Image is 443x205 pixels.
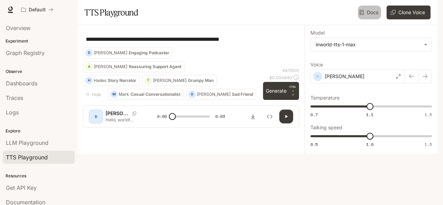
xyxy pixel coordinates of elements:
[94,65,127,69] p: [PERSON_NAME]
[18,3,56,17] button: All workspaces
[366,112,373,118] span: 1.1
[189,89,195,100] div: O
[289,85,296,93] p: CTRL +
[129,111,139,115] button: Copy Voice ID
[83,75,139,86] button: HHadesStory Narrator
[94,51,127,55] p: [PERSON_NAME]
[269,75,292,81] p: $ 0.000640
[84,6,138,19] h1: TTS Playground
[153,78,187,83] p: [PERSON_NAME]
[358,6,381,19] a: Docs
[387,6,431,19] button: Clone Voice
[142,75,217,86] button: T[PERSON_NAME]Grumpy Man
[111,89,117,100] div: M
[90,111,101,122] div: D
[246,110,260,123] button: Download audio
[263,82,299,100] button: GenerateCTRL +⏎
[119,92,129,96] p: Mark
[310,62,323,67] p: Voice
[83,61,184,72] button: A[PERSON_NAME]Reassuring Support Agent
[197,92,230,96] p: [PERSON_NAME]
[188,78,214,83] p: Grumpy Man
[289,85,296,97] p: ⏎
[366,141,373,147] span: 1.0
[83,47,172,58] button: D[PERSON_NAME]Engaging Podcaster
[310,30,325,35] p: Model
[325,73,364,80] p: [PERSON_NAME]
[130,92,180,96] p: Casual Conversationalist
[106,110,129,117] p: [PERSON_NAME]
[310,112,318,118] span: 0.7
[129,51,169,55] p: Engaging Podcaster
[86,61,92,72] div: A
[94,78,106,83] p: Hades
[108,89,183,100] button: MMarkCasual Conversationalist
[186,89,256,100] button: O[PERSON_NAME]Sad Friend
[83,89,105,100] button: Hide
[310,141,318,147] span: 0.5
[106,117,141,123] p: Hello, world! What a wonderful day to be a text-to-speech model!
[310,125,342,130] p: Talking speed
[310,95,340,100] p: Temperature
[108,78,136,83] p: Story Narrator
[316,41,421,48] div: inworld-tts-1-max
[157,113,167,120] span: 0:00
[29,7,46,13] p: Default
[425,141,432,147] span: 1.5
[425,112,432,118] span: 1.5
[145,75,151,86] div: T
[282,67,299,73] p: 64 / 1000
[129,65,181,69] p: Reassuring Support Agent
[215,113,225,120] span: 0:03
[263,110,277,123] button: Inspect
[232,92,253,96] p: Sad Friend
[86,75,92,86] div: H
[311,38,432,51] div: inworld-tts-1-max
[86,47,92,58] div: D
